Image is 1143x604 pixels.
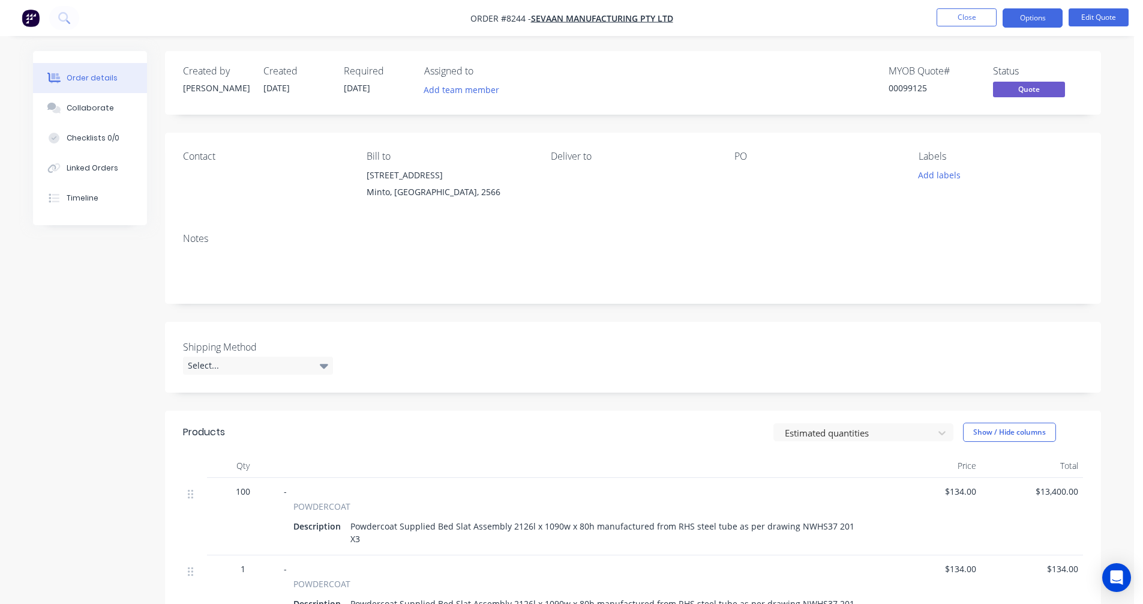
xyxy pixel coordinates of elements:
div: [STREET_ADDRESS]Minto, [GEOGRAPHIC_DATA], 2566 [367,167,531,205]
div: Status [993,65,1083,77]
img: Factory [22,9,40,27]
div: Notes [183,233,1083,244]
button: Collaborate [33,93,147,123]
div: Checklists 0/0 [67,133,119,143]
div: Price [879,454,981,478]
div: [PERSON_NAME] [183,82,249,94]
div: Select... [183,357,333,375]
div: Total [981,454,1083,478]
div: MYOB Quote # [889,65,979,77]
label: Shipping Method [183,340,333,354]
span: $134.00 [884,485,976,498]
div: Timeline [67,193,98,204]
button: Add team member [424,82,506,98]
div: Required [344,65,410,77]
div: Deliver to [551,151,715,162]
span: $134.00 [884,563,976,575]
div: PO [734,151,899,162]
button: Checklists 0/0 [33,123,147,153]
span: [DATE] [263,82,290,94]
span: - [284,486,287,497]
span: Quote [993,82,1065,97]
div: Collaborate [67,103,114,113]
span: - [284,563,287,575]
div: Products [183,425,225,439]
button: Show / Hide columns [963,423,1056,442]
button: Add team member [418,82,506,98]
button: Timeline [33,183,147,213]
div: Contact [183,151,347,162]
button: Order details [33,63,147,93]
div: 00099125 [889,82,979,94]
span: POWDERCOAT [293,500,350,513]
span: [DATE] [344,82,370,94]
div: Bill to [367,151,531,162]
span: 1 [241,563,245,575]
span: Order #8244 - [470,13,531,24]
button: Linked Orders [33,153,147,183]
button: Close [937,8,997,26]
div: Qty [207,454,279,478]
span: 100 [236,485,250,498]
button: Edit Quote [1069,8,1129,26]
div: Powdercoat Supplied Bed Slat Assembly 2126l x 1090w x 80h manufactured from RHS steel tube as per... [346,518,865,548]
button: Options [1003,8,1063,28]
div: Assigned to [424,65,544,77]
a: Sevaan Manufacturing Pty Ltd [531,13,673,24]
div: Minto, [GEOGRAPHIC_DATA], 2566 [367,184,531,201]
div: Created by [183,65,249,77]
div: Open Intercom Messenger [1102,563,1131,592]
div: Order details [67,73,118,83]
button: Add labels [911,167,967,183]
div: Created [263,65,329,77]
div: Description [293,518,346,535]
span: $13,400.00 [986,485,1078,498]
span: $134.00 [986,563,1078,575]
span: POWDERCOAT [293,578,350,590]
div: [STREET_ADDRESS] [367,167,531,184]
div: Linked Orders [67,163,118,174]
div: Labels [919,151,1083,162]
